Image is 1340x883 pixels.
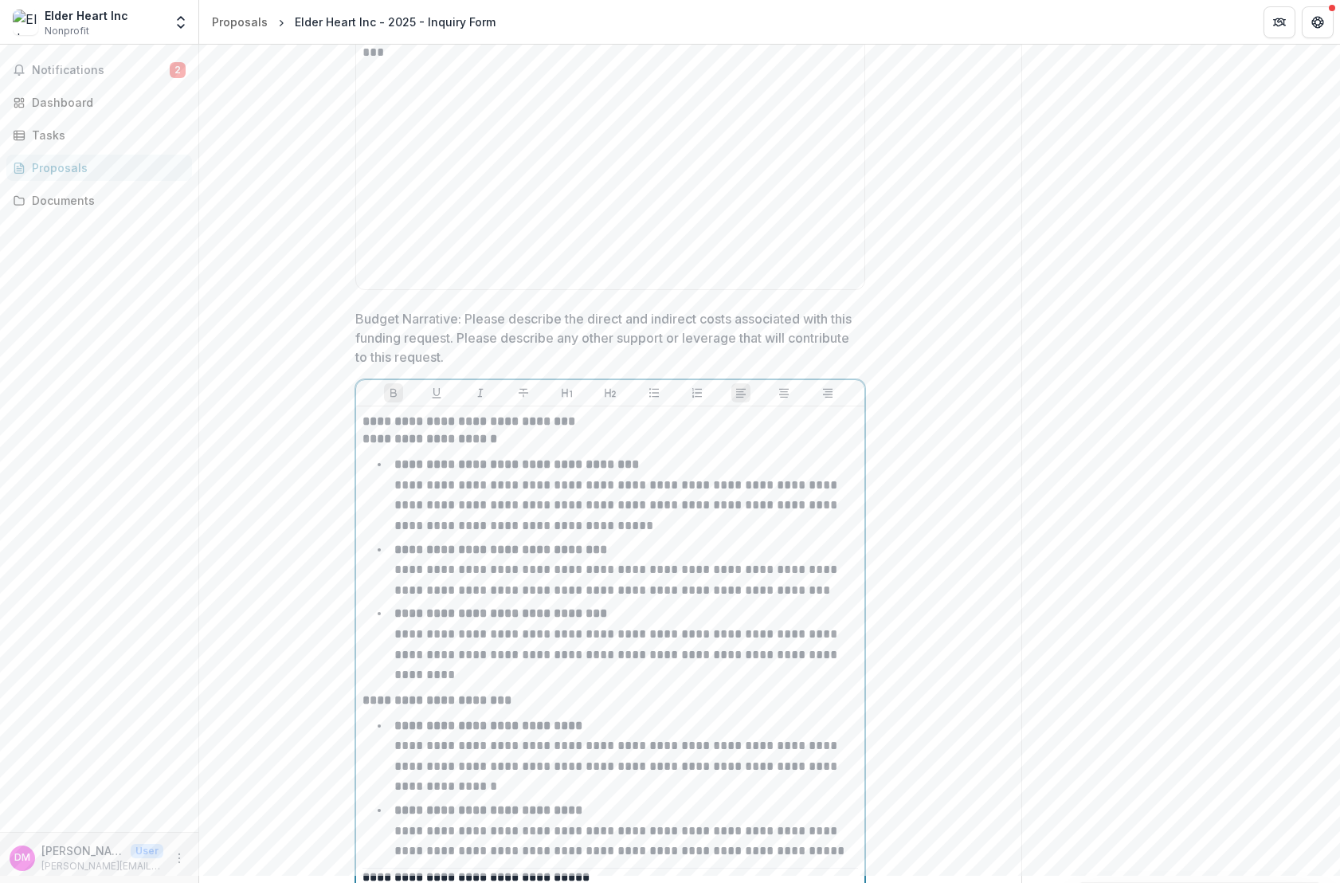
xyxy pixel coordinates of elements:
[41,859,163,873] p: [PERSON_NAME][EMAIL_ADDRESS][DOMAIN_NAME]
[206,10,274,33] a: Proposals
[6,89,192,116] a: Dashboard
[471,383,490,402] button: Italicize
[6,155,192,181] a: Proposals
[384,383,403,402] button: Bold
[1264,6,1295,38] button: Partners
[355,309,856,367] p: Budget Narrative: Please describe the direct and indirect costs associated with this funding requ...
[645,383,664,402] button: Bullet List
[32,94,179,111] div: Dashboard
[41,842,124,859] p: [PERSON_NAME]
[32,64,170,77] span: Notifications
[774,383,793,402] button: Align Center
[1302,6,1334,38] button: Get Help
[688,383,707,402] button: Ordered List
[206,10,502,33] nav: breadcrumb
[818,383,837,402] button: Align Right
[295,14,496,30] div: Elder Heart Inc - 2025 - Inquiry Form
[558,383,577,402] button: Heading 1
[427,383,446,402] button: Underline
[32,159,179,176] div: Proposals
[170,849,189,868] button: More
[6,57,192,83] button: Notifications2
[45,24,89,38] span: Nonprofit
[32,192,179,209] div: Documents
[45,7,128,24] div: Elder Heart Inc
[14,853,30,863] div: Diane McCall
[32,127,179,143] div: Tasks
[131,844,163,858] p: User
[514,383,533,402] button: Strike
[6,122,192,148] a: Tasks
[13,10,38,35] img: Elder Heart Inc
[212,14,268,30] div: Proposals
[170,6,192,38] button: Open entity switcher
[731,383,750,402] button: Align Left
[170,62,186,78] span: 2
[601,383,620,402] button: Heading 2
[6,187,192,214] a: Documents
